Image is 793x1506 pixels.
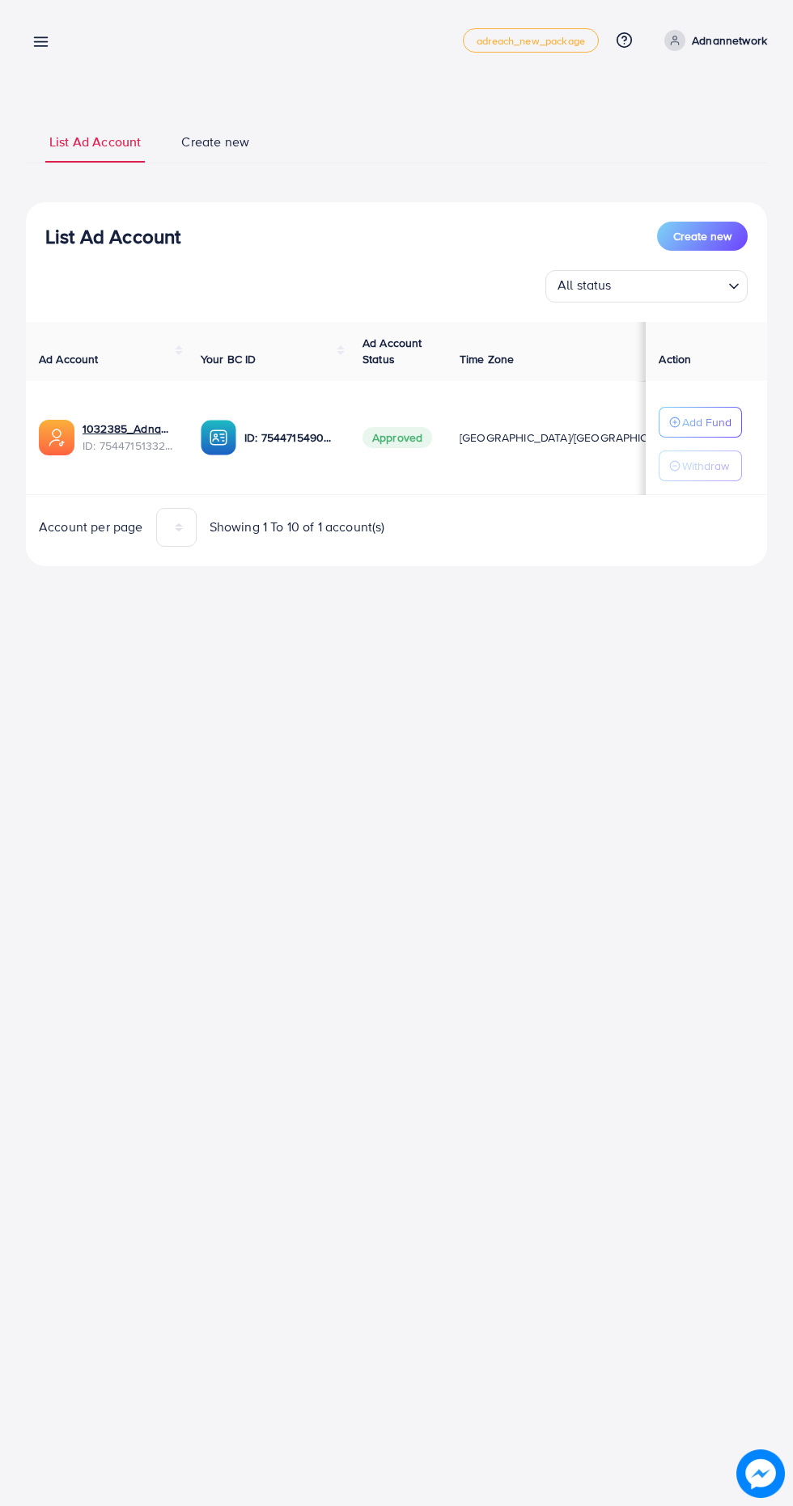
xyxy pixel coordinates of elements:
span: Showing 1 To 10 of 1 account(s) [210,518,385,536]
img: ic-ads-acc.e4c84228.svg [39,420,74,455]
div: Search for option [545,270,748,302]
div: <span class='underline'>1032385_Adnanshabbir_1756641248859</span></br>7544715133278961671 [83,421,175,454]
p: Withdraw [682,456,729,476]
span: List Ad Account [49,133,141,151]
h3: List Ad Account [45,225,180,248]
a: 1032385_Adnanshabbir_1756641248859 [83,421,175,437]
span: Account per page [39,518,143,536]
p: Add Fund [682,412,732,432]
span: Create new [673,228,732,244]
img: image [736,1449,785,1498]
span: [GEOGRAPHIC_DATA]/[GEOGRAPHIC_DATA] [460,429,685,446]
span: Ad Account Status [363,335,422,367]
button: Create new [657,222,748,251]
span: Your BC ID [201,351,257,367]
span: adreach_new_package [477,36,585,46]
img: ic-ba-acc.ded83a64.svg [201,420,236,455]
input: Search for option [617,273,722,298]
span: Action [659,351,691,367]
span: Approved [363,427,432,448]
span: ID: 7544715133278961671 [83,438,175,454]
span: Time Zone [460,351,514,367]
span: All status [554,273,615,298]
span: Create new [181,133,249,151]
a: Adnannetwork [658,30,767,51]
a: adreach_new_package [463,28,599,53]
p: Adnannetwork [692,31,767,50]
button: Withdraw [659,451,742,481]
p: ID: 7544715490397028359 [244,428,337,447]
span: Ad Account [39,351,99,367]
button: Add Fund [659,407,742,438]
